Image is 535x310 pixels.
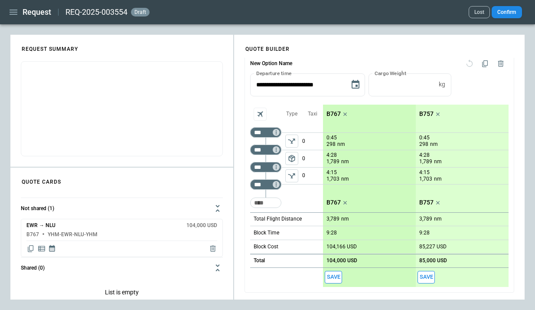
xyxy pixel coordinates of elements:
h4: REQUEST SUMMARY [11,37,88,56]
span: Delete quote option [493,56,509,72]
h6: New Option Name [250,56,292,72]
div: Too short [250,179,281,190]
p: 1,789 [419,158,432,165]
h6: YHM-EWR-NLU-YHM [48,232,98,237]
button: Not shared (1) [21,198,223,219]
p: 104,000 USD [326,257,357,264]
p: 298 [419,141,428,148]
p: 3,789 [326,216,339,222]
p: B767 [326,199,341,206]
p: 4:15 [326,169,337,176]
p: 298 [326,141,336,148]
button: Confirm [492,6,522,18]
span: Copy quote content [26,244,35,253]
h1: Request [23,7,51,17]
p: List is empty [21,278,223,309]
h6: EWR → NLU [26,223,55,228]
p: 4:28 [419,152,430,158]
p: Total Flight Distance [254,215,302,223]
p: nm [434,158,442,165]
p: 0 [302,150,323,167]
p: 4:28 [326,152,337,158]
p: 85,227 USD [419,244,447,250]
span: Duplicate quote option [477,56,493,72]
h2: REQ-2025-003554 [65,7,127,17]
p: 104,166 USD [326,244,357,250]
p: Taxi [308,110,317,118]
div: Not shared (1) [21,219,223,257]
span: Delete quote [209,244,217,253]
label: Departure time [256,69,292,77]
p: kg [439,81,445,88]
p: 4:15 [419,169,430,176]
p: Type [286,110,297,118]
p: B757 [419,199,434,206]
span: Reset quote option [462,56,477,72]
span: Type of sector [285,135,298,148]
button: Lost [469,6,490,18]
button: Save [418,271,435,284]
label: Cargo Weight [375,69,406,77]
p: 9:28 [419,230,430,236]
span: draft [133,9,148,15]
p: 1,703 [326,175,339,183]
h6: Not shared (1) [21,206,54,211]
p: Block Time [254,229,279,237]
span: Display quote schedule [48,244,56,253]
span: Display detailed quote content [37,244,46,253]
p: 85,000 USD [419,257,447,264]
h6: B767 [26,232,39,237]
h6: Shared (0) [21,265,45,271]
div: scrollable content [234,17,525,300]
span: Type of sector [285,152,298,165]
span: Type of sector [285,169,298,182]
h4: QUOTE BUILDER [235,37,300,56]
h6: 104,000 USD [186,223,217,228]
p: 1,789 [326,158,339,165]
div: Not shared (1) [21,278,223,309]
span: package_2 [287,154,296,163]
p: 0 [302,168,323,184]
p: 0:45 [419,135,430,141]
p: 0 [302,133,323,150]
h4: QUOTE CARDS [11,170,72,189]
button: Choose date, selected date is Aug 20, 2025 [347,76,364,93]
button: left aligned [285,169,298,182]
div: Too short [250,198,281,208]
button: left aligned [285,152,298,165]
h6: Total [254,258,265,264]
div: Too short [250,145,281,155]
p: 9:28 [326,230,337,236]
button: left aligned [285,135,298,148]
p: nm [430,141,438,148]
p: nm [337,141,345,148]
p: nm [341,215,349,223]
p: B757 [419,110,434,118]
button: Shared (0) [21,257,223,278]
span: Save this aircraft quote and copy details to clipboard [325,271,342,284]
p: 0:45 [326,135,337,141]
div: scrollable content [323,105,509,287]
button: Save [325,271,342,284]
div: Too short [250,162,281,172]
span: Save this aircraft quote and copy details to clipboard [418,271,435,284]
p: B767 [326,110,341,118]
p: 1,703 [419,175,432,183]
div: Too short [250,127,281,138]
p: 3,789 [419,216,432,222]
p: Block Cost [254,243,278,251]
p: nm [341,158,349,165]
p: nm [434,175,442,183]
span: Aircraft selection [254,108,267,121]
p: nm [434,215,442,223]
p: nm [341,175,349,183]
